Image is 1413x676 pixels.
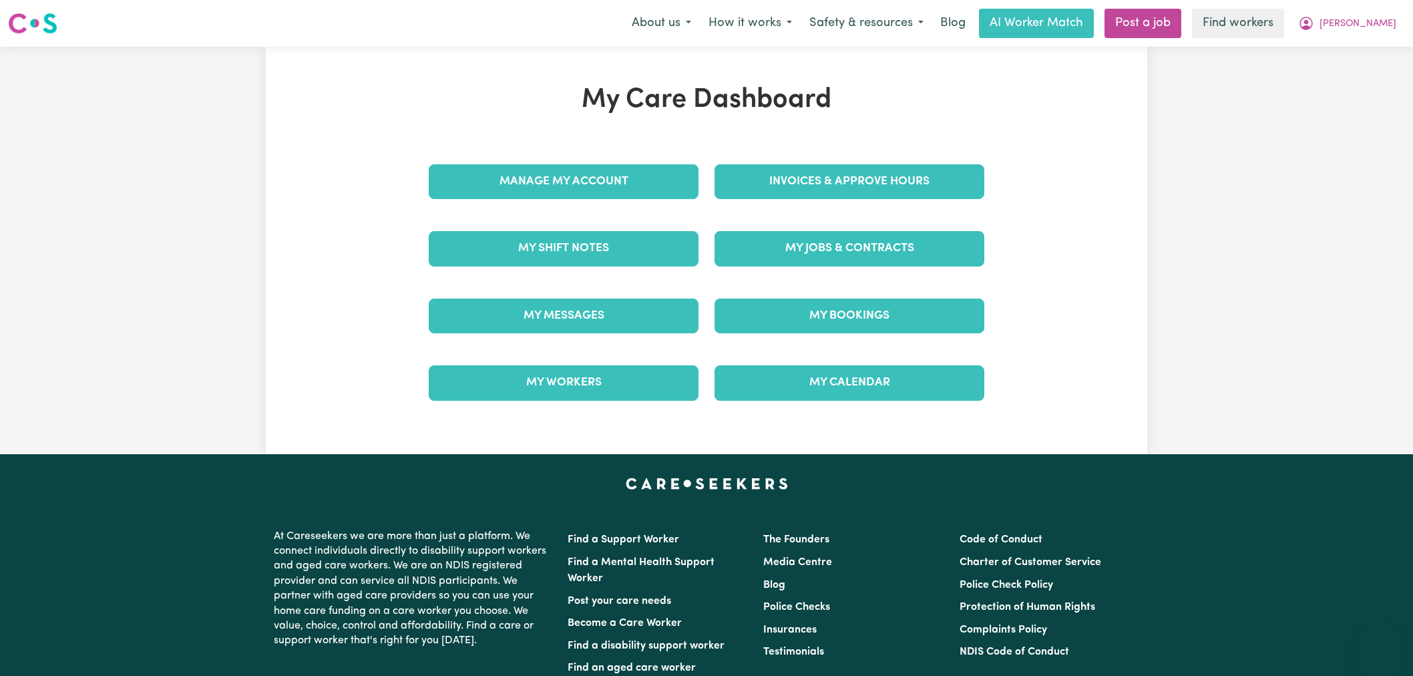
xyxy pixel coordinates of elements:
[801,9,932,37] button: Safety & resources
[960,602,1095,613] a: Protection of Human Rights
[763,534,829,545] a: The Founders
[568,641,725,651] a: Find a disability support worker
[274,524,552,654] p: At Careseekers we are more than just a platform. We connect individuals directly to disability su...
[568,596,671,607] a: Post your care needs
[960,534,1042,545] a: Code of Conduct
[700,9,801,37] button: How it works
[932,9,974,38] a: Blog
[421,84,992,116] h1: My Care Dashboard
[429,365,698,400] a: My Workers
[568,534,679,545] a: Find a Support Worker
[1320,17,1396,31] span: [PERSON_NAME]
[763,557,832,568] a: Media Centre
[960,580,1053,590] a: Police Check Policy
[623,9,700,37] button: About us
[1289,9,1405,37] button: My Account
[763,625,817,635] a: Insurances
[960,557,1101,568] a: Charter of Customer Service
[429,299,698,333] a: My Messages
[960,625,1047,635] a: Complaints Policy
[715,299,984,333] a: My Bookings
[960,647,1069,657] a: NDIS Code of Conduct
[715,231,984,266] a: My Jobs & Contracts
[8,11,57,35] img: Careseekers logo
[1360,623,1402,665] iframe: Button to launch messaging window
[1192,9,1284,38] a: Find workers
[568,618,682,629] a: Become a Care Worker
[568,557,715,584] a: Find a Mental Health Support Worker
[626,478,788,489] a: Careseekers home page
[715,164,984,199] a: Invoices & Approve Hours
[568,663,696,673] a: Find an aged care worker
[763,602,830,613] a: Police Checks
[979,9,1094,38] a: AI Worker Match
[8,8,57,39] a: Careseekers logo
[1104,9,1181,38] a: Post a job
[763,647,824,657] a: Testimonials
[763,580,785,590] a: Blog
[429,164,698,199] a: Manage My Account
[429,231,698,266] a: My Shift Notes
[715,365,984,400] a: My Calendar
